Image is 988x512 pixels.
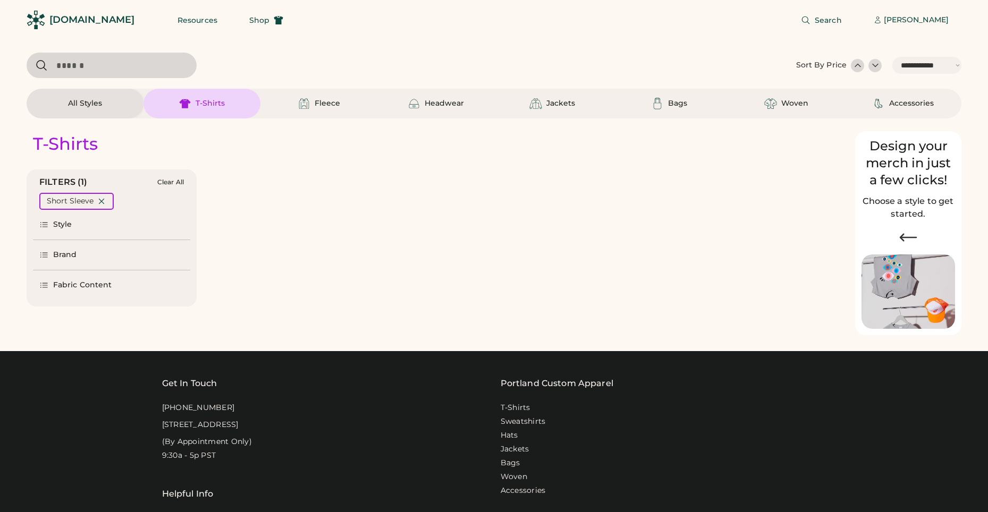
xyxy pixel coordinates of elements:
div: Design your merch in just a few clicks! [862,138,955,189]
img: Image of Lisa Congdon Eye Print on T-Shirt and Hat [862,254,955,329]
div: All Styles [68,98,102,109]
h2: Choose a style to get started. [862,195,955,220]
div: Get In Touch [162,377,217,390]
div: Jackets [546,98,575,109]
span: Shop [249,16,269,24]
a: Woven [501,472,527,482]
a: Portland Custom Apparel [501,377,613,390]
div: Brand [53,250,77,260]
img: T-Shirts Icon [179,97,191,110]
div: Helpful Info [162,488,214,500]
div: [PHONE_NUMBER] [162,403,235,413]
a: Bags [501,458,520,468]
button: Search [788,10,855,31]
div: Clear All [157,178,184,186]
div: Sort By Price [796,60,847,71]
img: Headwear Icon [408,97,420,110]
a: Accessories [501,485,546,496]
a: Jackets [501,444,529,455]
div: Headwear [425,98,464,109]
div: [STREET_ADDRESS] [162,420,239,430]
div: Fleece [315,98,340,109]
div: T-Shirts [196,98,225,109]
span: Search [815,16,842,24]
div: Woven [781,98,808,109]
img: Fleece Icon [298,97,310,110]
button: Resources [165,10,230,31]
div: [PERSON_NAME] [884,15,949,25]
img: Rendered Logo - Screens [27,11,45,29]
div: 9:30a - 5p PST [162,450,216,461]
img: Jackets Icon [529,97,542,110]
a: Sweatshirts [501,416,546,427]
div: Bags [668,98,687,109]
div: Short Sleeve [47,196,94,207]
a: T-Shirts [501,403,530,413]
img: Woven Icon [764,97,777,110]
div: [DOMAIN_NAME] [49,13,134,27]
div: FILTERS (1) [39,176,88,189]
div: Accessories [889,98,934,109]
button: Shop [237,10,296,31]
img: Bags Icon [651,97,664,110]
a: Hats [501,430,518,441]
div: Style [53,219,72,230]
div: T-Shirts [33,133,98,155]
div: (By Appointment Only) [162,437,252,447]
img: Accessories Icon [872,97,885,110]
div: Fabric Content [53,280,112,291]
